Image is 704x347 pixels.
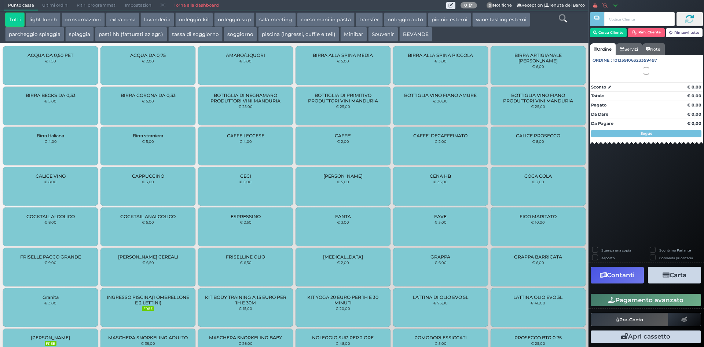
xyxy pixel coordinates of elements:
[532,139,544,144] small: € 8,00
[336,104,350,109] small: € 25,00
[239,139,252,144] small: € 4,00
[496,53,579,64] span: BIRRA ARTIGIANALE [PERSON_NAME]
[140,12,174,27] button: lavanderia
[108,335,188,340] span: MASCHERA SNORKELING ADULTO
[37,133,64,138] span: Birra Italiana
[44,301,56,305] small: € 3,00
[141,341,155,346] small: € 39,00
[121,0,157,11] span: Impostazioni
[487,2,493,9] span: 0
[591,267,644,283] button: Contanti
[593,57,612,64] span: Ordine :
[142,99,154,103] small: € 5,00
[514,254,562,260] span: GRAPPA BARRICATA
[323,254,363,260] span: [MEDICAL_DATA]
[408,53,473,58] span: BIRRA ALLA SPINA PICCOLA
[687,93,701,98] strong: € 0,00
[238,104,253,109] small: € 25,00
[642,43,664,55] a: Note
[142,220,154,224] small: € 5,00
[65,27,94,41] button: spiaggia
[209,335,282,340] span: MASCHERA SNORKELING BABY
[239,306,252,311] small: € 15,00
[404,93,477,98] span: BOTTIGLIA VINO FIANO AMURE
[532,260,544,265] small: € 6,00
[168,27,223,41] button: tassa di soggiorno
[302,294,384,306] span: KIT YOGA 20 EURO PER 1H E 30 MINUTI
[464,3,467,8] b: 0
[337,180,349,184] small: € 5,00
[26,93,76,98] span: BIRRA BECKS DA 0,33
[142,260,154,265] small: € 6,50
[227,133,264,138] span: CAFFE LECCESE
[434,214,447,219] span: FAVE
[20,254,81,260] span: FRISELLE PACCO GRANDE
[356,12,383,27] button: transfer
[26,12,60,27] button: light lunch
[239,59,252,63] small: € 5,00
[239,180,252,184] small: € 5,00
[659,256,693,260] label: Comanda prioritaria
[513,294,562,300] span: LATTINA OLIO EVO 3L
[175,12,213,27] button: noleggio kit
[73,0,121,11] span: Ritiri programmati
[240,260,252,265] small: € 6,50
[226,53,265,58] span: AMARO/LIQUORI
[95,27,167,41] button: pasti hb (fatturati az agr.)
[368,27,398,41] button: Souvenir
[687,112,701,117] strong: € 0,00
[118,254,178,260] span: [PERSON_NAME] CEREALI
[204,294,287,306] span: KIT BODY TRAINING A 15 EURO PER 1H E 30M
[413,133,467,138] span: CAFFE' DECAFFEINATO
[520,214,557,219] span: FICO MARITATO
[591,121,613,126] strong: Da Pagare
[142,180,154,184] small: € 3,00
[687,102,701,108] strong: € 0,00
[591,313,668,326] button: Pre-Conto
[240,220,252,224] small: € 2,50
[121,93,176,98] span: BIRRA CORONA DA 0,33
[532,180,544,184] small: € 3,00
[214,12,254,27] button: noleggio sup
[434,341,447,346] small: € 5,00
[43,294,59,300] span: Granita
[496,93,579,104] span: BOTTIGLIA VINO FIANO PRODUTTORI VINI MANDURIA
[142,306,154,311] small: FREE
[531,104,545,109] small: € 25,00
[591,84,606,90] strong: Sconto
[337,139,349,144] small: € 2,00
[107,294,189,306] span: INGRESSO PISCINA(1 OMBRELLONE E 2 LETTINI)
[106,12,139,27] button: extra cena
[297,12,355,27] button: corso mani in pasta
[616,43,642,55] a: Servizi
[337,59,349,63] small: € 5,00
[44,180,56,184] small: € 8,00
[590,28,627,37] button: Cerca Cliente
[302,93,384,104] span: BOTTIGLIA DI PRIMITIVO PRODUTTORI VINI MANDURIA
[45,341,56,346] small: FREE
[313,53,373,58] span: BIRRA ALLA SPINA MEDIA
[414,335,467,340] span: POMODORI ESSICCATI
[434,260,447,265] small: € 6,00
[531,301,545,305] small: € 48,00
[531,341,545,346] small: € 25,00
[384,12,427,27] button: noleggio auto
[516,133,560,138] span: CALICE PROSECCO
[428,12,471,27] button: pic nic esterni
[434,220,447,224] small: € 5,00
[433,301,448,305] small: € 75,00
[335,214,351,219] span: FANTA
[687,121,701,126] strong: € 0,00
[323,173,363,179] span: [PERSON_NAME]
[44,99,56,103] small: € 5,00
[433,180,448,184] small: € 35,00
[601,256,615,260] label: Asporto
[44,260,56,265] small: € 9,00
[258,27,339,41] button: piscina (ingressi, cuffie e teli)
[44,139,57,144] small: € 4,00
[5,12,25,27] button: Tutti
[5,27,64,41] button: parcheggio spiaggia
[142,59,154,63] small: € 2,00
[628,28,665,37] button: Rim. Cliente
[659,248,691,253] label: Scontrino Parlante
